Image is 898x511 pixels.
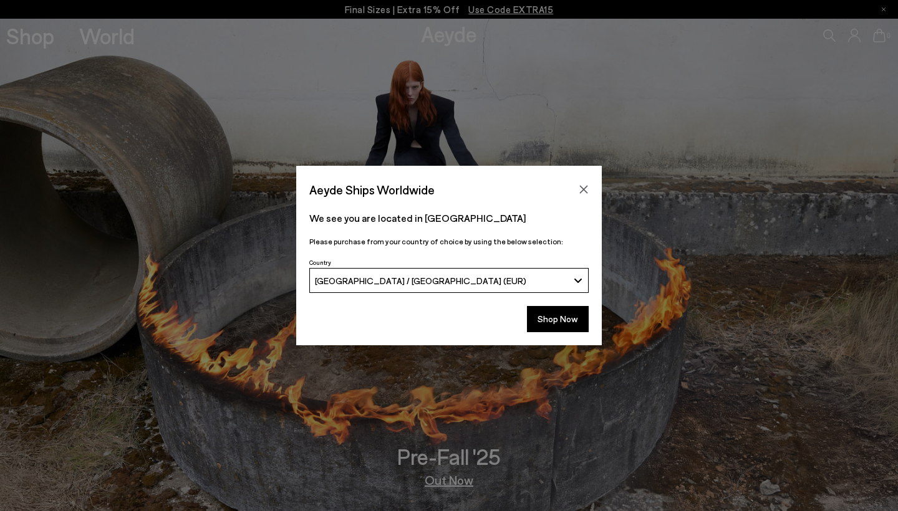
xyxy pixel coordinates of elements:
[309,236,589,247] p: Please purchase from your country of choice by using the below selection:
[309,211,589,226] p: We see you are located in [GEOGRAPHIC_DATA]
[574,180,593,199] button: Close
[309,179,435,201] span: Aeyde Ships Worldwide
[315,275,526,286] span: [GEOGRAPHIC_DATA] / [GEOGRAPHIC_DATA] (EUR)
[309,259,331,266] span: Country
[527,306,589,332] button: Shop Now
